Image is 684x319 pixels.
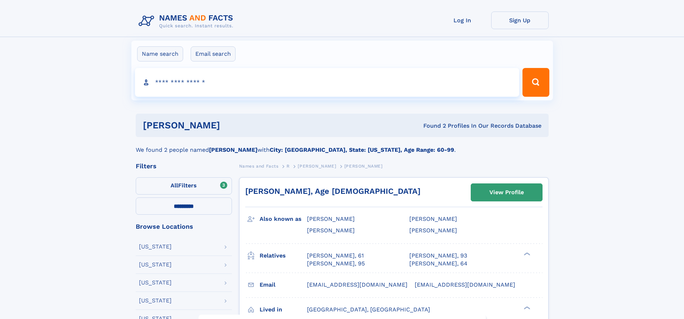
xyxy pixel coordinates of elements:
div: [US_STATE] [139,244,172,250]
label: Filters [136,177,232,195]
a: [PERSON_NAME], Age [DEMOGRAPHIC_DATA] [245,187,420,196]
a: R [287,161,290,170]
h3: Email [260,279,307,291]
span: [PERSON_NAME] [307,227,355,234]
div: View Profile [489,184,524,201]
span: [PERSON_NAME] [307,215,355,222]
a: [PERSON_NAME], 64 [409,260,467,268]
div: Found 2 Profiles In Our Records Database [322,122,541,130]
a: Names and Facts [239,161,279,170]
a: Sign Up [491,12,549,29]
a: View Profile [471,184,542,201]
span: [PERSON_NAME] [409,215,457,222]
a: [PERSON_NAME] [298,161,336,170]
div: [US_STATE] [139,280,172,286]
label: Name search [137,46,183,61]
span: [PERSON_NAME] [298,164,336,169]
span: [PERSON_NAME] [409,227,457,234]
span: [GEOGRAPHIC_DATA], [GEOGRAPHIC_DATA] [307,306,430,313]
span: R [287,164,290,169]
h1: [PERSON_NAME] [143,121,322,130]
span: [EMAIL_ADDRESS][DOMAIN_NAME] [415,281,515,288]
span: [PERSON_NAME] [344,164,383,169]
a: [PERSON_NAME], 93 [409,252,467,260]
b: City: [GEOGRAPHIC_DATA], State: [US_STATE], Age Range: 60-99 [270,146,454,153]
img: Logo Names and Facts [136,12,239,31]
div: ❯ [522,305,531,310]
a: Log In [434,12,491,29]
span: [EMAIL_ADDRESS][DOMAIN_NAME] [307,281,408,288]
div: [US_STATE] [139,298,172,304]
div: We found 2 people named with . [136,137,549,154]
div: Filters [136,163,232,169]
h3: Also known as [260,213,307,225]
h3: Lived in [260,304,307,316]
a: [PERSON_NAME], 95 [307,260,365,268]
div: Browse Locations [136,223,232,230]
div: [US_STATE] [139,262,172,268]
button: Search Button [522,68,549,97]
label: Email search [191,46,236,61]
div: ❯ [522,251,531,256]
a: [PERSON_NAME], 61 [307,252,364,260]
input: search input [135,68,520,97]
b: [PERSON_NAME] [209,146,257,153]
span: All [171,182,178,189]
h3: Relatives [260,250,307,262]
